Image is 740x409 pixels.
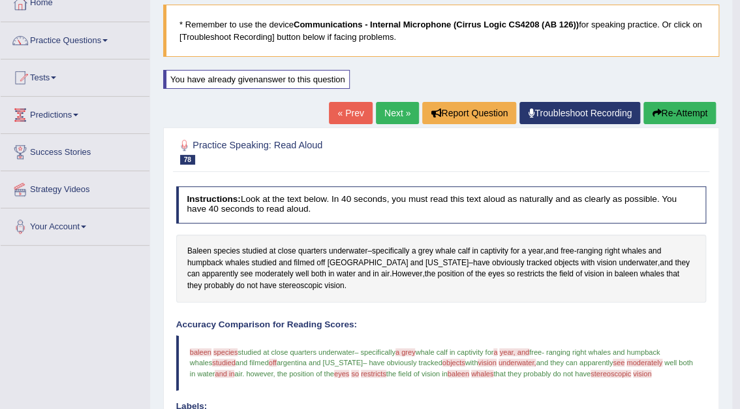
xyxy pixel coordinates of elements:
span: Click to see word definition [298,246,327,257]
a: Practice Questions [1,22,149,55]
span: Click to see word definition [510,246,519,257]
b: Instructions: [187,194,240,204]
span: Click to see word definition [480,246,508,257]
span: Click to see word definition [435,246,455,257]
span: Click to see word definition [358,269,371,280]
a: « Prev [329,102,372,124]
span: Click to see word definition [311,269,326,280]
span: Click to see word definition [619,257,658,269]
a: Troubleshoot Recording [519,102,640,124]
span: see [613,359,624,367]
span: with [465,359,478,367]
span: Click to see word definition [622,246,646,257]
span: Click to see word definition [251,257,276,269]
span: baleen [190,348,211,356]
span: Click to see word definition [666,269,679,280]
span: objects [442,359,465,367]
span: the field of vision in [386,370,448,378]
span: studied at close quarters underwater [238,348,354,356]
span: Click to see word definition [187,280,202,292]
span: underwater, [499,359,536,367]
span: Click to see word definition [561,246,574,257]
span: free [529,348,542,356]
h4: Look at the text below. In 40 seconds, you must read this text aloud as naturally and as clearly ... [176,186,707,223]
a: Success Stories [1,134,149,167]
span: - [542,348,544,356]
span: Click to see word definition [488,269,504,280]
span: whales [471,370,493,378]
span: Click to see word definition [472,246,478,257]
span: a grey [395,348,416,356]
span: Click to see word definition [410,257,424,269]
span: that they probably do not have [493,370,591,378]
span: Click to see word definition [324,280,344,292]
span: Click to see word definition [242,246,267,257]
span: Click to see word definition [457,246,470,257]
span: Click to see word definition [648,246,661,257]
span: Click to see word definition [473,257,490,269]
span: Click to see word definition [279,257,292,269]
span: Click to see word definition [329,246,368,257]
span: Click to see word definition [437,269,464,280]
span: Click to see word definition [528,246,543,257]
div: You have already given answer to this question [163,70,350,89]
span: a [493,348,497,356]
span: moderately [626,359,662,367]
span: Click to see word definition [640,269,664,280]
span: baleen [448,370,469,378]
span: Click to see word definition [615,269,638,280]
span: restricts [361,370,386,378]
span: Click to see word definition [269,246,275,257]
span: Click to see word definition [521,246,526,257]
span: Click to see word definition [418,246,433,257]
h4: Accuracy Comparison for Reading Scores: [176,320,707,330]
a: Next » [376,102,419,124]
span: Click to see word definition [225,257,249,269]
span: Click to see word definition [475,269,486,280]
span: eyes [334,370,349,378]
span: Click to see word definition [425,269,436,280]
span: Click to see word definition [581,257,594,269]
span: Click to see word definition [337,269,356,280]
span: Click to see word definition [546,246,559,257]
span: vision [478,359,496,367]
b: Communications - Internal Microphone (Cirrus Logic CS4208 (AB 126)) [294,20,579,29]
span: Click to see word definition [546,269,557,280]
span: Click to see word definition [584,269,604,280]
span: Click to see word definition [328,257,409,269]
span: Click to see word definition [236,280,245,292]
blockquote: * Remember to use the device for speaking practice. Or click on [Troubleshoot Recording] button b... [163,5,719,57]
span: Click to see word definition [202,269,238,280]
span: Click to see word definition [596,257,616,269]
span: Click to see word definition [554,257,579,269]
span: Click to see word definition [260,280,277,292]
span: and filmed [236,359,269,367]
span: Click to see word definition [240,269,253,280]
span: vision [633,370,651,378]
span: Click to see word definition [204,280,234,292]
button: Re-Attempt [643,102,716,124]
span: Click to see word definition [328,269,334,280]
span: Click to see word definition [392,269,422,280]
span: Click to see word definition [527,257,552,269]
a: Strategy Videos [1,171,149,204]
span: whale calf in captivity for [415,348,493,356]
span: Click to see word definition [425,257,469,269]
span: Click to see word definition [294,257,315,269]
span: – [363,359,367,367]
span: stereoscopic [591,370,631,378]
span: Click to see word definition [278,246,296,257]
div: – , - – , . , . [176,235,707,303]
span: Click to see word definition [576,269,582,280]
span: Click to see word definition [412,246,416,257]
span: Click to see word definition [559,269,574,280]
span: air. however [234,370,273,378]
span: Click to see word definition [247,280,258,292]
span: Click to see word definition [576,246,602,257]
span: studied [212,359,236,367]
span: and in [215,370,234,378]
span: and they can apparently [536,359,613,367]
span: Click to see word definition [604,246,619,257]
a: Your Account [1,208,149,241]
a: Tests [1,59,149,92]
